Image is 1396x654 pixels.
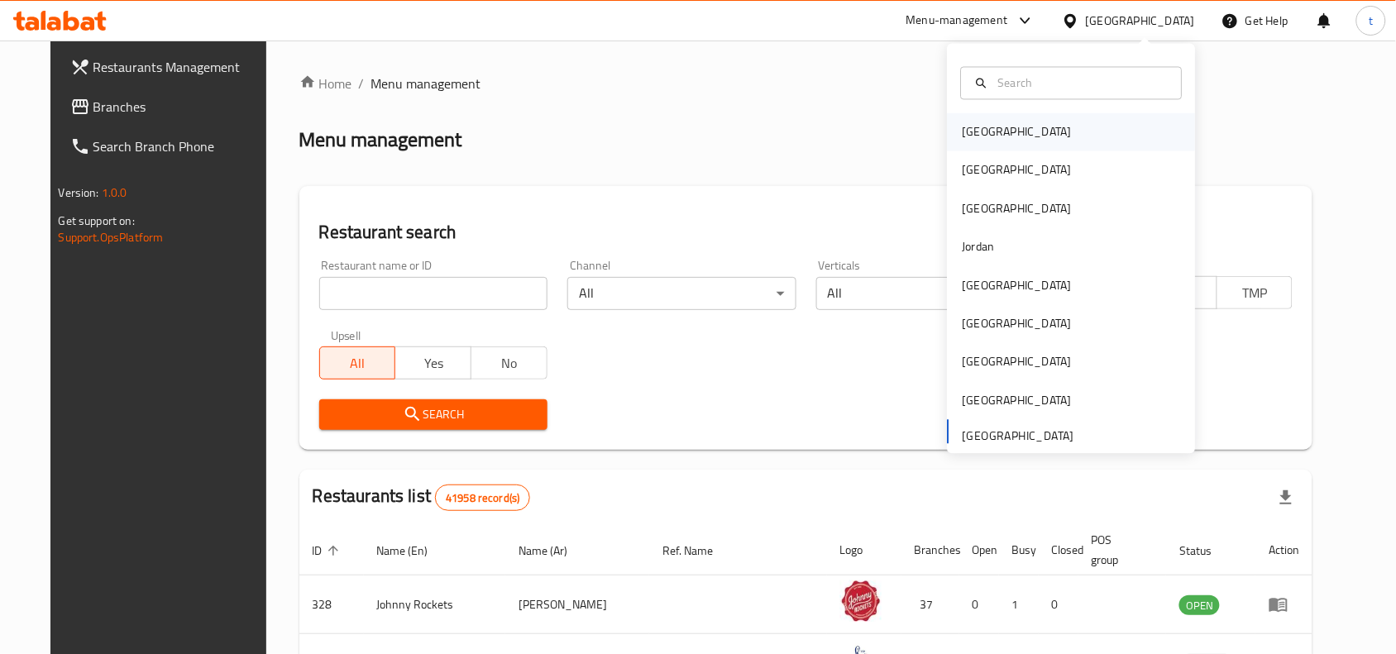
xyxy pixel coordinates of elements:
[299,74,352,93] a: Home
[364,575,506,634] td: Johnny Rockets
[93,97,270,117] span: Branches
[471,346,547,380] button: No
[57,47,284,87] a: Restaurants Management
[963,199,1072,217] div: [GEOGRAPHIC_DATA]
[299,575,364,634] td: 328
[59,182,99,203] span: Version:
[963,353,1072,371] div: [GEOGRAPHIC_DATA]
[313,541,344,561] span: ID
[93,136,270,156] span: Search Branch Phone
[313,484,531,511] h2: Restaurants list
[1266,478,1306,518] div: Export file
[319,277,547,310] input: Search for restaurant name or ID..
[319,346,396,380] button: All
[1092,530,1147,570] span: POS group
[992,74,1172,92] input: Search
[299,127,462,153] h2: Menu management
[505,575,649,634] td: [PERSON_NAME]
[662,541,734,561] span: Ref. Name
[827,525,901,575] th: Logo
[394,346,471,380] button: Yes
[319,399,547,430] button: Search
[1179,541,1233,561] span: Status
[963,238,995,256] div: Jordan
[1224,281,1287,305] span: TMP
[840,580,882,622] img: Johnny Rockets
[963,276,1072,294] div: [GEOGRAPHIC_DATA]
[816,277,1045,310] div: All
[1369,12,1373,30] span: t
[1269,594,1299,614] div: Menu
[57,127,284,166] a: Search Branch Phone
[332,404,534,425] span: Search
[1179,595,1220,615] div: OPEN
[359,74,365,93] li: /
[1255,525,1312,575] th: Action
[901,525,959,575] th: Branches
[435,485,530,511] div: Total records count
[1039,575,1078,634] td: 0
[959,575,999,634] td: 0
[371,74,481,93] span: Menu management
[436,490,529,506] span: 41958 record(s)
[1086,12,1195,30] div: [GEOGRAPHIC_DATA]
[567,277,796,310] div: All
[906,11,1008,31] div: Menu-management
[901,575,959,634] td: 37
[999,575,1039,634] td: 1
[1217,276,1293,309] button: TMP
[327,351,390,375] span: All
[963,315,1072,333] div: [GEOGRAPHIC_DATA]
[59,210,135,232] span: Get support on:
[319,220,1293,245] h2: Restaurant search
[963,161,1072,179] div: [GEOGRAPHIC_DATA]
[59,227,164,248] a: Support.OpsPlatform
[963,123,1072,141] div: [GEOGRAPHIC_DATA]
[1039,525,1078,575] th: Closed
[959,525,999,575] th: Open
[999,525,1039,575] th: Busy
[402,351,465,375] span: Yes
[478,351,541,375] span: No
[331,330,361,341] label: Upsell
[1179,596,1220,615] span: OPEN
[93,57,270,77] span: Restaurants Management
[519,541,589,561] span: Name (Ar)
[377,541,450,561] span: Name (En)
[102,182,127,203] span: 1.0.0
[299,74,1313,93] nav: breadcrumb
[57,87,284,127] a: Branches
[963,391,1072,409] div: [GEOGRAPHIC_DATA]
